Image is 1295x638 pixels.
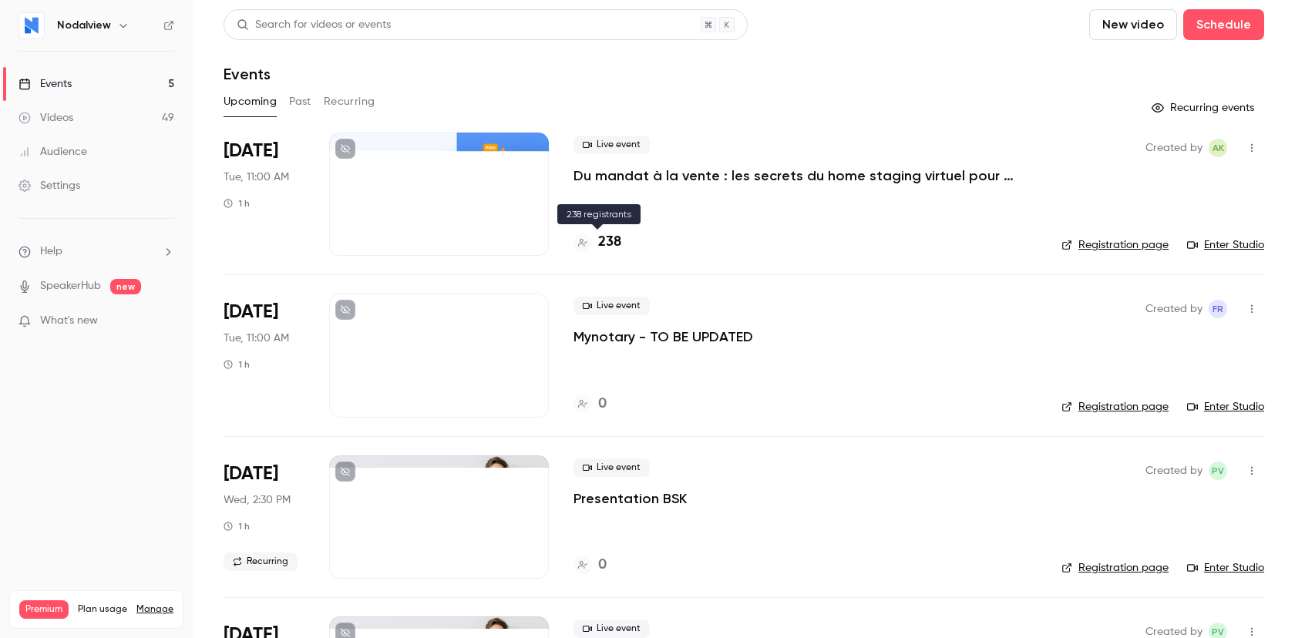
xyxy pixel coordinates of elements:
span: Paul Vérine [1209,462,1227,480]
div: Sep 16 Tue, 11:00 AM (Europe/Brussels) [224,133,304,256]
span: [DATE] [224,139,278,163]
span: [DATE] [224,462,278,486]
span: Live event [573,297,650,315]
a: Registration page [1061,560,1169,576]
li: help-dropdown-opener [18,243,174,260]
span: AK [1213,139,1224,157]
span: Plan usage [78,603,127,616]
span: Tue, 11:00 AM [224,170,289,185]
div: Jul 29 Wed, 2:30 PM (Europe/Paris) [224,455,304,579]
a: Mynotary - TO BE UPDATED [573,327,753,346]
button: Upcoming [224,89,277,114]
span: Created by [1145,139,1202,157]
span: What's new [40,313,98,329]
a: 0 [573,394,607,415]
h4: 0 [598,555,607,576]
span: PV [1212,462,1224,480]
a: Manage [136,603,173,616]
a: Registration page [1061,237,1169,253]
span: Premium [19,600,69,619]
a: Du mandat à la vente : les secrets du home staging virtuel pour déclencher le coup de cœur [573,166,1036,185]
div: Videos [18,110,73,126]
a: SpeakerHub [40,278,101,294]
div: Events [18,76,72,92]
span: Alexandre Kinapenne [1209,139,1227,157]
a: 0 [573,555,607,576]
div: 1 h [224,197,250,210]
h4: 0 [598,394,607,415]
button: New video [1089,9,1177,40]
span: Help [40,243,62,260]
span: Created by [1145,300,1202,318]
a: Registration page [1061,399,1169,415]
span: Recurring [224,552,298,571]
a: 238 [573,232,621,253]
img: Nodalview [19,13,44,38]
span: [DATE] [224,300,278,324]
a: Presentation BSK [573,489,687,508]
span: Live event [573,620,650,638]
button: Past [289,89,311,114]
span: Live event [573,136,650,154]
div: Oct 21 Tue, 11:00 AM (Europe/Brussels) [224,294,304,417]
span: Created by [1145,462,1202,480]
div: 1 h [224,520,250,532]
div: Audience [18,144,87,159]
span: Live event [573,458,650,477]
iframe: Noticeable Trigger [156,314,174,328]
span: FR [1213,300,1223,318]
div: 1 h [224,358,250,371]
span: Florence Robert [1209,300,1227,318]
div: Settings [18,178,80,193]
span: new [110,279,141,294]
a: Enter Studio [1187,399,1264,415]
span: Wed, 2:30 PM [224,492,291,508]
a: Enter Studio [1187,237,1264,253]
span: Tue, 11:00 AM [224,331,289,346]
button: Schedule [1183,9,1264,40]
button: Recurring events [1145,96,1264,120]
div: Search for videos or events [237,17,391,33]
a: Enter Studio [1187,560,1264,576]
h1: Events [224,65,271,83]
h6: Nodalview [57,18,111,33]
h4: 238 [598,232,621,253]
button: Recurring [324,89,375,114]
